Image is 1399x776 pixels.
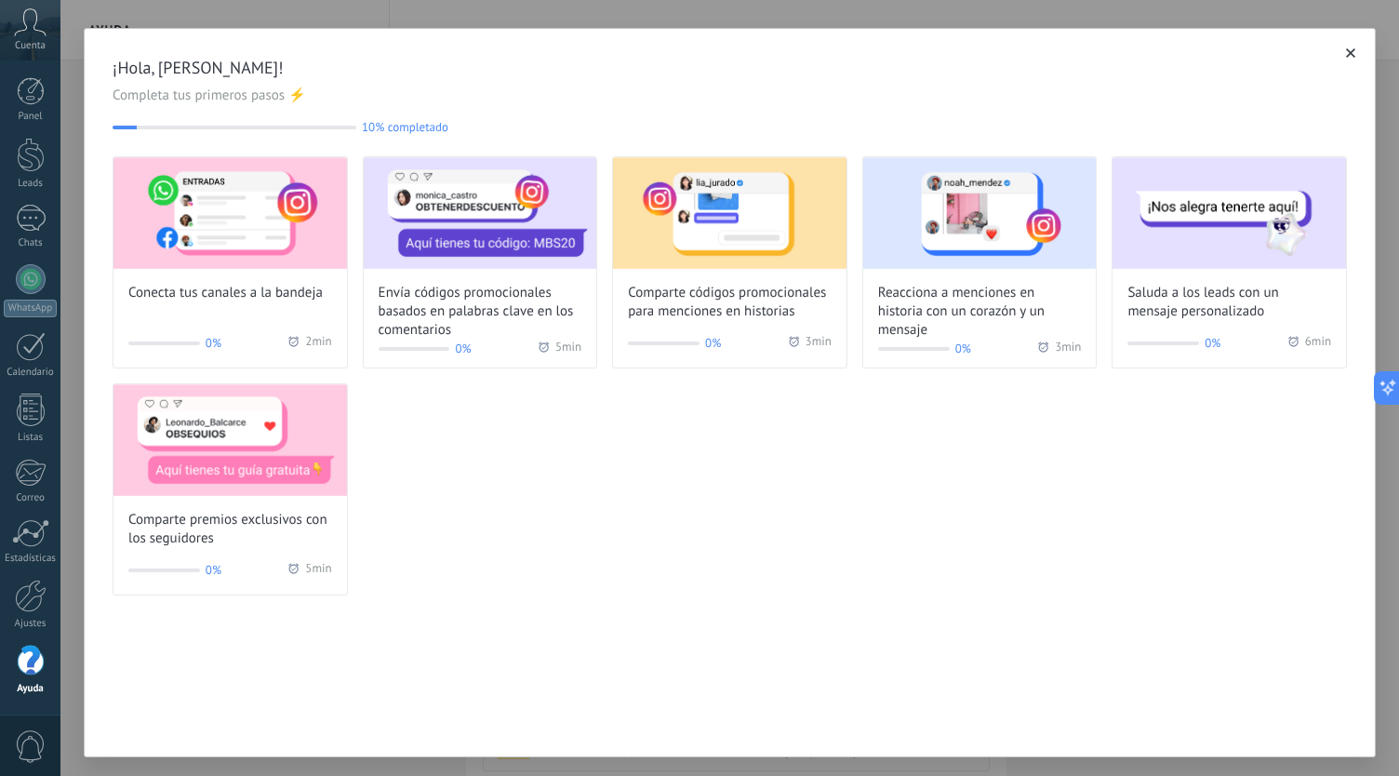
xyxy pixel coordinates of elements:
span: 0% [455,340,471,358]
div: WhatsApp [4,300,57,317]
img: React to story mentions with a heart and personalized message [863,157,1097,269]
span: 3 min [1055,340,1081,358]
span: 10% completado [362,120,448,134]
div: Ayuda [4,683,58,695]
div: Panel [4,111,58,123]
span: Cuenta [15,40,46,52]
span: Comparte códigos promocionales para menciones en historias [628,284,832,321]
span: Reacciona a menciones en historia con un corazón y un mensaje [878,284,1082,340]
span: 2 min [305,334,331,353]
img: Connect your channels to the inbox [113,157,347,269]
span: Saluda a los leads con un mensaje personalizado [1127,284,1331,321]
span: Completa tus primeros pasos ⚡ [113,87,1347,105]
span: 0% [705,334,721,353]
span: 0% [206,561,221,580]
div: Correo [4,492,58,504]
span: 5 min [305,561,331,580]
div: Ajustes [4,618,58,630]
div: Chats [4,237,58,249]
span: Comparte premios exclusivos con los seguidores [128,511,332,548]
div: Calendario [4,367,58,379]
img: Send promo codes based on keywords in comments (Wizard onboarding modal) [364,157,597,269]
span: 5 min [555,340,581,358]
span: 0% [206,334,221,353]
span: 6 min [1305,334,1331,353]
span: 0% [955,340,971,358]
span: ¡Hola, [PERSON_NAME]! [113,57,1347,79]
img: Share promo codes for story mentions [613,157,846,269]
span: Conecta tus canales a la bandeja [128,284,323,302]
div: Leads [4,178,58,190]
span: 0% [1205,334,1220,353]
div: Listas [4,432,58,444]
span: Envía códigos promocionales basados en palabras clave en los comentarios [379,284,582,340]
div: Estadísticas [4,553,58,565]
span: 3 min [806,334,832,353]
img: Share exclusive rewards with followers [113,384,347,496]
img: Greet leads with a custom message (Wizard onboarding modal) [1113,157,1346,269]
